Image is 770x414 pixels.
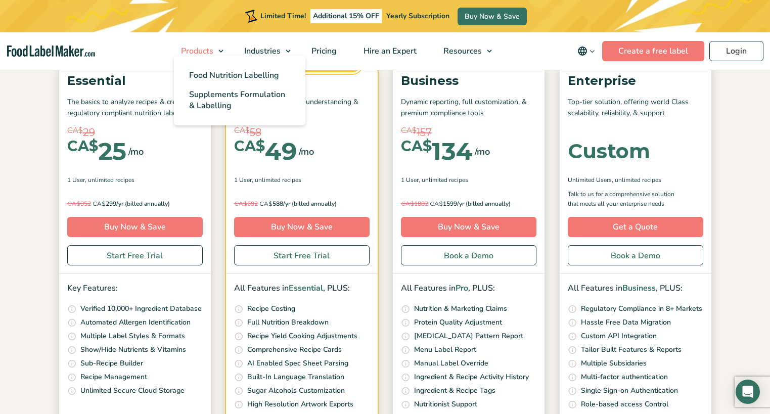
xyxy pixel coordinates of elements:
[234,282,370,295] p: All Features in , PLUS:
[247,344,342,355] p: Comprehensive Recipe Cards
[310,9,382,23] span: Additional 15% OFF
[414,372,529,383] p: Ingredient & Recipe Activity History
[401,97,536,119] p: Dynamic reporting, full customization, & premium compliance tools
[80,317,191,328] p: Automated Allergen Identification
[419,175,468,185] span: , Unlimited Recipes
[475,145,490,159] span: /mo
[430,200,443,207] span: CA$
[709,41,763,61] a: Login
[174,85,305,115] a: Supplements Formulation & Labelling
[401,217,536,237] a: Buy Now & Save
[568,97,703,119] p: Top-tier solution, offering world Class scalability, reliability, & support
[234,200,247,207] span: CA$
[386,11,449,21] span: Yearly Subscription
[67,139,126,163] div: 25
[67,217,203,237] a: Buy Now & Save
[289,283,323,294] span: Essential
[602,41,704,61] a: Create a free label
[568,190,684,209] p: Talk to us for a comprehensive solution that meets all your enterprise needs
[401,282,536,295] p: All Features in , PLUS:
[83,125,95,140] span: 29
[414,344,476,355] p: Menu Label Report
[581,372,668,383] p: Multi-factor authentication
[581,358,647,369] p: Multiple Subsidaries
[247,399,353,410] p: High Resolution Artwork Exports
[67,199,203,209] p: 299/yr (billed annually)
[401,245,536,265] a: Book a Demo
[234,139,297,163] div: 49
[67,282,203,295] p: Key Features:
[250,125,261,140] span: 58
[622,283,656,294] span: Business
[234,200,258,208] del: 692
[234,199,370,209] p: 588/yr (billed annually)
[308,45,338,57] span: Pricing
[80,331,185,342] p: Multiple Label Styles & Formats
[259,200,273,207] span: CA$
[234,175,252,185] span: 1 User
[568,282,703,295] p: All Features in , PLUS:
[568,141,650,161] div: Custom
[401,139,473,163] div: 134
[299,145,314,159] span: /mo
[247,317,329,328] p: Full Nutrition Breakdown
[189,89,285,111] span: Supplements Formulation & Labelling
[401,71,536,90] p: Business
[80,372,147,383] p: Recipe Management
[430,32,497,70] a: Resources
[80,358,143,369] p: Sub-Recipe Builder
[414,317,502,328] p: Protein Quality Adjustment
[80,344,186,355] p: Show/Hide Nutrients & Vitamins
[581,385,678,396] p: Single Sign-on Authentication
[414,331,523,342] p: [MEDICAL_DATA] Pattern Report
[67,125,83,136] span: CA$
[67,175,85,185] span: 1 User
[80,303,202,314] p: Verified 10,000+ Ingredient Database
[568,217,703,237] a: Get a Quote
[189,70,279,81] span: Food Nutrition Labelling
[80,385,185,396] p: Unlimited Secure Cloud Storage
[581,331,657,342] p: Custom API Integration
[260,11,306,21] span: Limited Time!
[568,245,703,265] a: Book a Demo
[174,66,305,85] a: Food Nutrition Labelling
[401,200,428,208] del: 1882
[247,358,348,369] p: AI Enabled Spec Sheet Parsing
[458,8,527,25] a: Buy Now & Save
[581,317,671,328] p: Hassle Free Data Migration
[234,245,370,265] a: Start Free Trial
[414,358,488,369] p: Manual Label Override
[456,283,468,294] span: Pro
[234,139,265,154] span: CA$
[612,175,661,185] span: , Unlimited Recipes
[168,32,229,70] a: Products
[67,200,80,207] span: CA$
[568,175,612,185] span: Unlimited Users
[414,399,477,410] p: Nutritionist Support
[252,175,301,185] span: , Unlimited Recipes
[414,303,507,314] p: Nutrition & Marketing Claims
[247,372,344,383] p: Built-In Language Translation
[241,45,282,57] span: Industries
[231,32,296,70] a: Industries
[234,125,250,136] span: CA$
[568,71,703,90] p: Enterprise
[401,199,536,209] p: 1599/yr (billed annually)
[85,175,134,185] span: , Unlimited Recipes
[247,331,357,342] p: Recipe Yield Cooking Adjustments
[298,32,348,70] a: Pricing
[67,139,98,154] span: CA$
[93,200,106,207] span: CA$
[67,200,91,208] del: 352
[414,385,495,396] p: Ingredient & Recipe Tags
[581,399,668,410] p: Role-based access Control
[440,45,483,57] span: Resources
[247,303,295,314] p: Recipe Costing
[350,32,428,70] a: Hire an Expert
[360,45,418,57] span: Hire an Expert
[234,217,370,237] a: Buy Now & Save
[67,97,203,119] p: The basics to analyze recipes & create regulatory compliant nutrition labels
[581,303,702,314] p: Regulatory Compliance in 8+ Markets
[417,125,432,140] span: 157
[401,125,417,136] span: CA$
